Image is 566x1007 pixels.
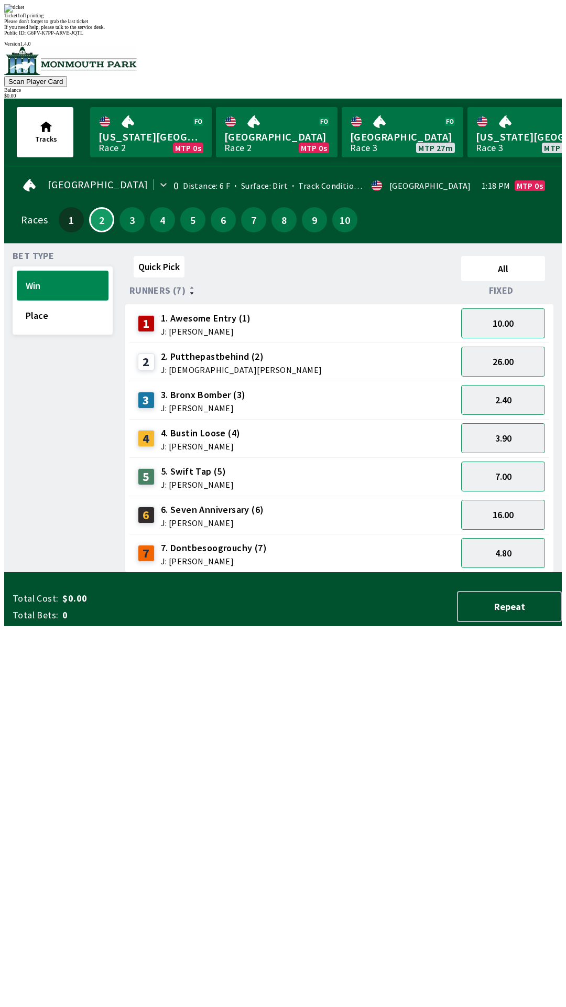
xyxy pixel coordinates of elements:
span: 1 [61,216,81,223]
span: Repeat [466,601,552,613]
span: 2.40 [495,394,511,406]
button: All [461,256,545,281]
span: 7. Dontbesoogrouchy (7) [161,541,267,555]
button: Quick Pick [134,256,184,277]
span: Track Condition: Firm [288,180,380,191]
span: 6 [213,216,233,223]
span: 7 [244,216,264,223]
span: If you need help, please talk to the service desk. [4,24,105,30]
span: Total Cost: [13,592,58,605]
span: J: [PERSON_NAME] [161,480,234,489]
div: 2 [138,353,155,370]
span: 2. Putthepastbehind (2) [161,350,322,363]
span: Quick Pick [138,261,180,273]
span: Tracks [35,134,57,144]
span: J: [PERSON_NAME] [161,442,241,451]
div: Race 3 [350,144,377,152]
div: Ticket 1 of 1 printing [4,13,562,18]
span: [US_STATE][GEOGRAPHIC_DATA] [99,130,203,144]
span: 1. Awesome Entry (1) [161,312,251,325]
div: Race 2 [224,144,252,152]
span: Distance: 6 F [183,180,230,191]
a: [GEOGRAPHIC_DATA]Race 3MTP 27m [342,107,463,157]
span: 10.00 [493,317,514,329]
span: 10 [335,216,355,223]
span: 0 [62,609,227,622]
span: Win [26,280,100,292]
a: [GEOGRAPHIC_DATA]Race 2MTP 0s [216,107,338,157]
span: [GEOGRAPHIC_DATA] [224,130,329,144]
span: 26.00 [493,356,514,368]
span: Surface: Dirt [230,180,288,191]
span: $0.00 [62,592,227,605]
span: [GEOGRAPHIC_DATA] [350,130,455,144]
span: Bet Type [13,252,54,260]
span: MTP 0s [301,144,327,152]
div: Fixed [457,285,549,296]
a: [US_STATE][GEOGRAPHIC_DATA]Race 2MTP 0s [90,107,212,157]
span: 5 [183,216,203,223]
div: 3 [138,392,155,409]
img: ticket [4,4,24,13]
button: Win [17,271,108,301]
span: Total Bets: [13,609,58,622]
div: Runners (7) [129,285,457,296]
div: Race 3 [476,144,503,152]
div: Race 2 [99,144,126,152]
button: 10 [332,207,357,232]
button: 16.00 [461,500,545,530]
span: Runners (7) [129,286,186,295]
button: Scan Player Card [4,76,67,87]
span: 4.80 [495,547,511,559]
span: Place [26,309,100,322]
button: Tracks [17,107,73,157]
div: [GEOGRAPHIC_DATA] [389,181,471,190]
div: 4 [138,430,155,447]
span: 3.90 [495,432,511,444]
button: Place [17,301,108,330]
div: Public ID: [4,30,562,36]
span: Fixed [489,286,514,295]
div: Races [21,216,48,224]
span: 4. Bustin Loose (4) [161,426,241,440]
span: 2 [93,217,111,222]
button: 8 [271,207,297,232]
span: J: [DEMOGRAPHIC_DATA][PERSON_NAME] [161,366,322,374]
span: 16.00 [493,509,514,521]
div: Balance [4,87,562,93]
button: 5 [180,207,205,232]
span: 9 [304,216,324,223]
div: $ 0.00 [4,93,562,99]
button: 10.00 [461,308,545,338]
button: 3.90 [461,423,545,453]
button: 1 [59,207,84,232]
div: Version 1.4.0 [4,41,562,47]
button: Repeat [457,591,562,622]
button: 7.00 [461,462,545,491]
span: 4 [153,216,172,223]
span: MTP 0s [517,181,543,190]
span: J: [PERSON_NAME] [161,327,251,336]
button: 3 [119,207,145,232]
div: 0 [173,181,179,190]
div: 5 [138,468,155,485]
button: 2.40 [461,385,545,415]
span: 3. Bronx Bomber (3) [161,388,246,402]
button: 6 [211,207,236,232]
span: 8 [274,216,294,223]
button: 9 [302,207,327,232]
button: 4 [150,207,175,232]
span: 3 [122,216,142,223]
span: MTP 27m [418,144,453,152]
span: J: [PERSON_NAME] [161,519,264,527]
button: 7 [241,207,266,232]
span: 5. Swift Tap (5) [161,465,234,478]
span: MTP 0s [175,144,201,152]
div: 7 [138,545,155,562]
button: 26.00 [461,347,545,377]
span: 7.00 [495,470,511,483]
span: [GEOGRAPHIC_DATA] [48,180,148,189]
button: 2 [89,207,114,232]
span: All [466,263,540,275]
span: G6PV-K7PP-ARVE-JQTL [27,30,83,36]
